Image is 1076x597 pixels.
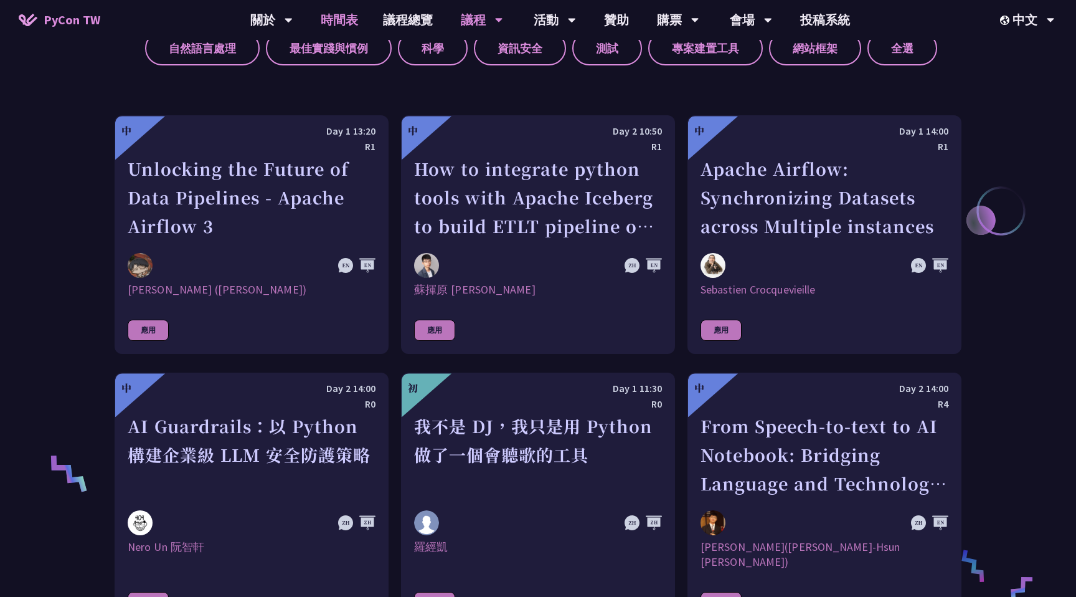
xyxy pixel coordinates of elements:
[414,412,662,498] div: 我不是 DJ，我只是用 Python 做了一個會聽歌的工具
[414,540,662,570] div: 羅經凱
[414,155,662,241] div: How to integrate python tools with Apache Iceberg to build ETLT pipeline on Shift-Left Architecture
[128,396,375,412] div: R0
[572,31,642,65] label: 測試
[44,11,100,29] span: PyCon TW
[414,510,439,535] img: 羅經凱
[701,320,742,341] div: 應用
[398,31,468,65] label: 科學
[769,31,861,65] label: 網站框架
[128,253,153,278] img: 李唯 (Wei Lee)
[128,282,375,297] div: [PERSON_NAME] ([PERSON_NAME])
[128,139,375,155] div: R1
[408,381,418,396] div: 初
[701,253,725,278] img: Sebastien Crocquevieille
[121,381,131,396] div: 中
[701,381,948,396] div: Day 2 14:00
[1000,16,1012,25] img: Locale Icon
[266,31,392,65] label: 最佳實踐與慣例
[701,510,725,535] img: 李昱勳 (Yu-Hsun Lee)
[121,123,131,138] div: 中
[128,412,375,498] div: AI Guardrails：以 Python 構建企業級 LLM 安全防護策略
[19,14,37,26] img: Home icon of PyCon TW 2025
[414,123,662,139] div: Day 2 10:50
[128,510,153,535] img: Nero Un 阮智軒
[701,282,948,297] div: Sebastien Crocquevieille
[648,31,763,65] label: 專案建置工具
[701,155,948,241] div: Apache Airflow: Synchronizing Datasets across Multiple instances
[414,381,662,396] div: Day 1 11:30
[867,31,937,65] label: 全選
[414,253,439,278] img: 蘇揮原 Mars Su
[414,139,662,155] div: R1
[414,320,455,341] div: 應用
[474,31,566,65] label: 資訊安全
[128,381,375,396] div: Day 2 14:00
[701,412,948,498] div: From Speech-to-text to AI Notebook: Bridging Language and Technology at PyCon [GEOGRAPHIC_DATA]
[701,540,948,570] div: [PERSON_NAME]([PERSON_NAME]-Hsun [PERSON_NAME])
[414,282,662,297] div: 蘇揮原 [PERSON_NAME]
[128,320,169,341] div: 應用
[701,139,948,155] div: R1
[694,123,704,138] div: 中
[687,115,961,354] a: 中 Day 1 14:00 R1 Apache Airflow: Synchronizing Datasets across Multiple instances Sebastien Crocq...
[701,396,948,412] div: R4
[128,540,375,570] div: Nero Un 阮智軒
[115,115,389,354] a: 中 Day 1 13:20 R1 Unlocking the Future of Data Pipelines - Apache Airflow 3 李唯 (Wei Lee) [PERSON_N...
[414,396,662,412] div: R0
[401,115,675,354] a: 中 Day 2 10:50 R1 How to integrate python tools with Apache Iceberg to build ETLT pipeline on Shif...
[128,155,375,241] div: Unlocking the Future of Data Pipelines - Apache Airflow 3
[694,381,704,396] div: 中
[145,31,260,65] label: 自然語言處理
[128,123,375,139] div: Day 1 13:20
[408,123,418,138] div: 中
[701,123,948,139] div: Day 1 14:00
[6,4,113,36] a: PyCon TW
